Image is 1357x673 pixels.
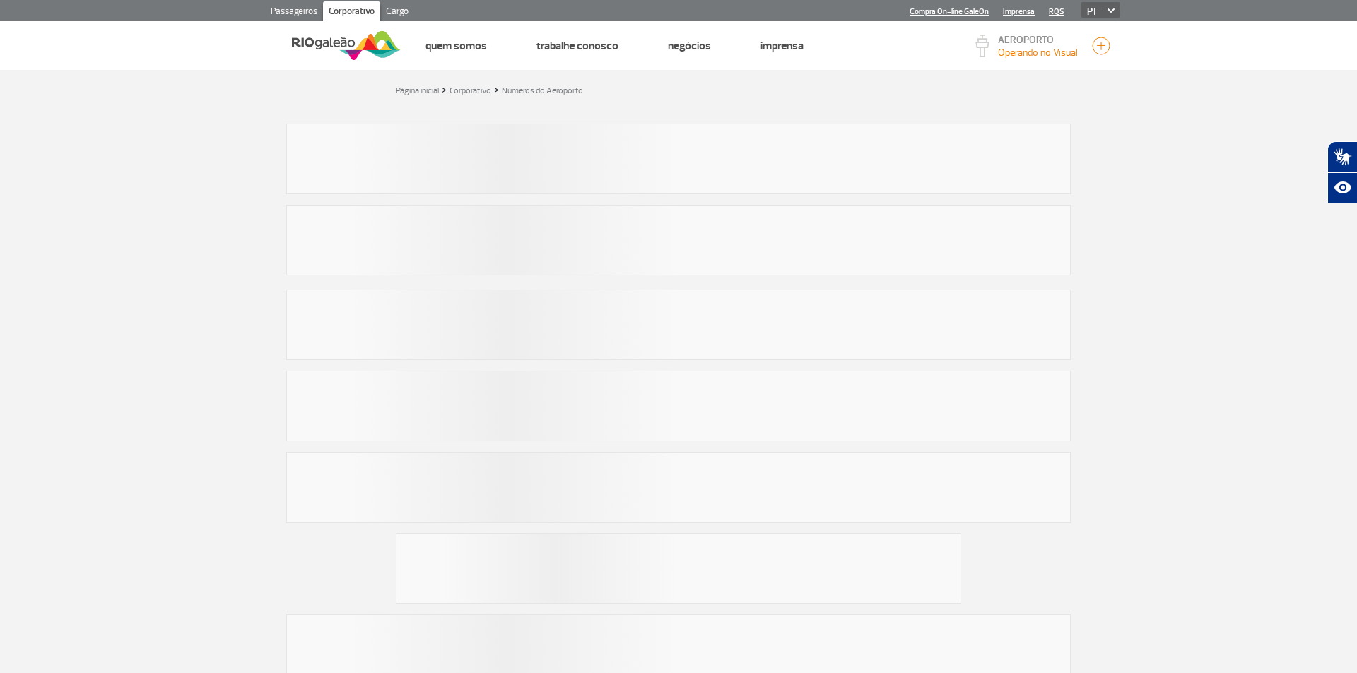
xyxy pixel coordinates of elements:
[502,85,583,96] a: Números do Aeroporto
[396,85,439,96] a: Página inicial
[668,39,711,53] a: Negócios
[380,1,414,24] a: Cargo
[265,1,323,24] a: Passageiros
[998,35,1078,45] p: AEROPORTO
[450,85,491,96] a: Corporativo
[425,39,487,53] a: Quem Somos
[910,7,989,16] a: Compra On-line GaleOn
[1327,172,1357,203] button: Abrir recursos assistivos.
[1327,141,1357,203] div: Plugin de acessibilidade da Hand Talk.
[998,45,1078,60] p: Visibilidade de 9000m
[760,39,804,53] a: Imprensa
[536,39,618,53] a: Trabalhe Conosco
[1003,7,1035,16] a: Imprensa
[442,81,447,97] a: >
[1327,141,1357,172] button: Abrir tradutor de língua de sinais.
[1049,7,1064,16] a: RQS
[494,81,499,97] a: >
[323,1,380,24] a: Corporativo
